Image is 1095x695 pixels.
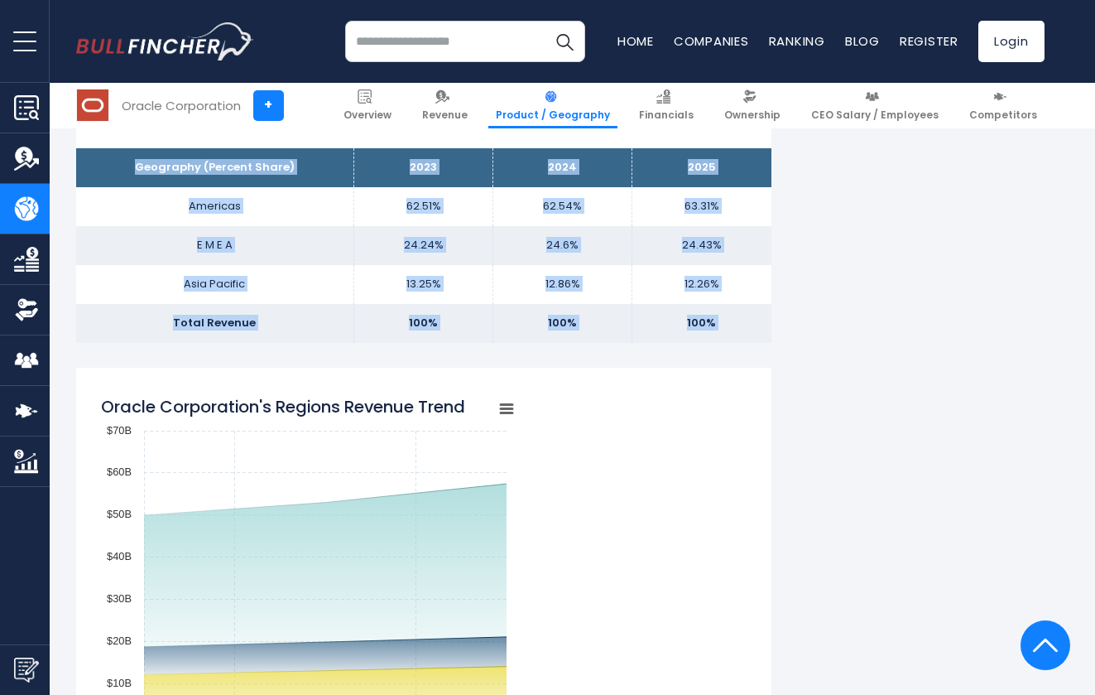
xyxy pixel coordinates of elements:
[617,32,654,50] a: Home
[107,466,132,478] text: $60B
[107,424,132,437] text: $70B
[962,83,1045,128] a: Competitors
[107,677,132,689] text: $10B
[76,22,254,60] img: bullfincher logo
[415,83,475,128] a: Revenue
[632,187,771,226] td: 63.31%
[14,297,39,322] img: Ownership
[107,635,132,647] text: $20B
[969,109,1037,122] span: Competitors
[639,109,694,122] span: Financials
[811,109,939,122] span: CEO Salary / Employees
[724,109,780,122] span: Ownership
[632,265,771,304] td: 12.26%
[769,32,825,50] a: Ranking
[107,550,132,562] text: $40B
[253,90,284,121] a: +
[632,226,771,265] td: 24.43%
[900,32,958,50] a: Register
[493,148,632,187] th: 2024
[632,304,771,343] td: 100%
[978,21,1045,62] a: Login
[632,83,701,128] a: Financials
[354,304,493,343] td: 100%
[422,109,468,122] span: Revenue
[674,32,749,50] a: Companies
[493,187,632,226] td: 62.54%
[354,226,493,265] td: 24.24%
[107,508,132,520] text: $50B
[76,22,254,60] a: Go to homepage
[493,304,632,343] td: 100%
[493,226,632,265] td: 24.6%
[488,83,617,128] a: Product / Geography
[76,226,354,265] td: E M E A
[101,395,465,418] tspan: Oracle Corporation's Regions Revenue Trend
[76,148,354,187] th: Geography (Percent Share)
[336,83,399,128] a: Overview
[354,265,493,304] td: 13.25%
[354,187,493,226] td: 62.51%
[845,32,880,50] a: Blog
[122,96,241,115] div: Oracle Corporation
[77,89,108,121] img: ORCL logo
[343,109,391,122] span: Overview
[544,21,585,62] button: Search
[804,83,946,128] a: CEO Salary / Employees
[493,265,632,304] td: 12.86%
[717,83,788,128] a: Ownership
[496,109,610,122] span: Product / Geography
[354,148,493,187] th: 2023
[76,265,354,304] td: Asia Pacific
[632,148,771,187] th: 2025
[76,304,354,343] td: Total Revenue
[107,592,132,605] text: $30B
[76,187,354,226] td: Americas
